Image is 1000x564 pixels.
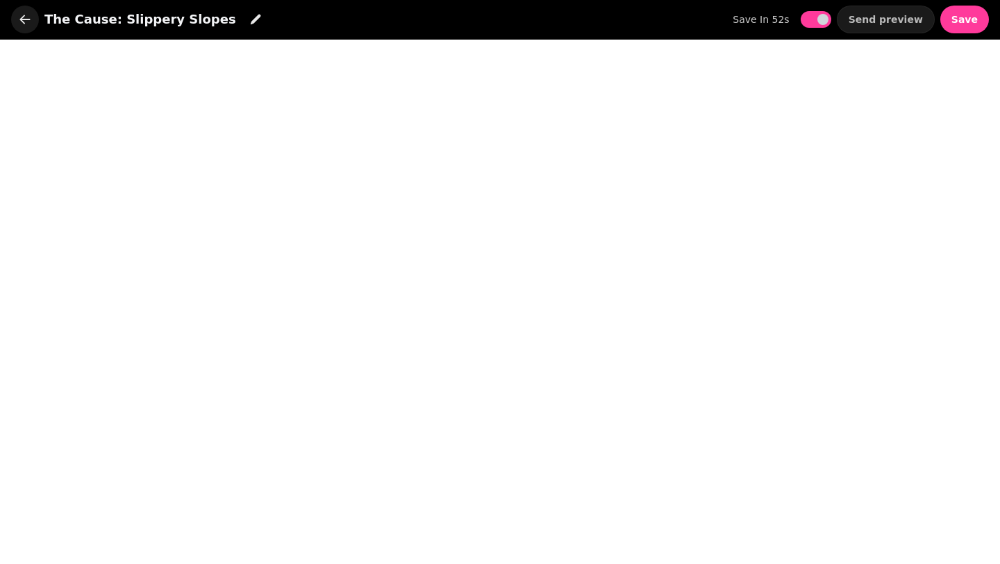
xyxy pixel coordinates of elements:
h1: The Cause: Slippery Slopes [44,10,236,29]
span: Save [951,15,978,24]
button: Send preview [837,6,935,33]
button: Save [940,6,989,33]
label: save in 52s [733,11,789,28]
span: Send preview [849,15,923,24]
